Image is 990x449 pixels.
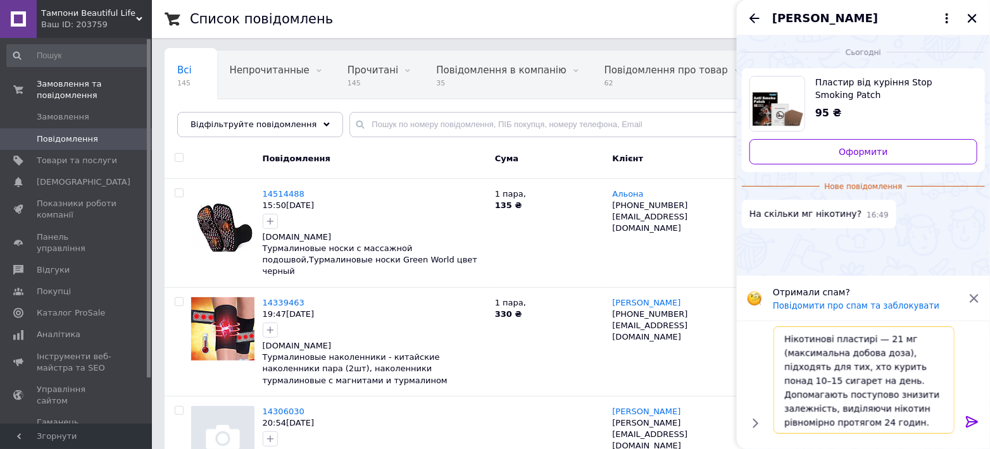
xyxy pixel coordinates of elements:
button: [PERSON_NAME] [772,10,955,27]
span: 62 [605,78,728,88]
span: Нове повідомлення [820,181,908,192]
img: :face_with_monocle: [747,291,762,306]
span: [DEMOGRAPHIC_DATA] [37,176,130,188]
img: Повідомлення 14339463 [191,297,254,360]
span: Відфільтруйте повідомлення [191,120,317,129]
button: Закрити [965,11,980,26]
span: Тампони Beautiful Life [41,8,136,19]
span: Турмалиновые носки с массажной подошвой,Турмалиновые носки Green World цвет черный [263,243,477,276]
span: Каталог ProSale [37,307,105,319]
div: 12.08.2025 [742,46,985,58]
a: 14339463 [263,298,304,307]
a: Турмалиновые наколенники - китайские наколенники пара (2шт), наколенники турмалиновые с магнитами... [263,352,448,385]
span: Замовлення [37,111,89,123]
button: Показати кнопки [747,415,763,431]
span: На скільки мг нікотину? [749,207,862,221]
span: Непрочитанные [230,65,310,76]
div: 20:54[DATE] [263,417,486,429]
span: 35 [436,78,566,88]
span: [PERSON_NAME] [772,10,878,27]
div: [DOMAIN_NAME] [263,231,486,243]
div: 19:47[DATE] [263,309,486,320]
span: Сьогодні [841,47,886,58]
span: Товари та послуги [37,155,117,166]
input: Пошук по номеру повідомлення, ПІБ покупця, номеру телефона, Email [349,112,965,137]
b: 135 ₴ [495,200,522,210]
span: Покупці [37,286,71,297]
img: 6248433035_w640_h640_plastyr-ot-kureniya.jpg [750,77,805,131]
span: [PHONE_NUMBER] [613,200,688,210]
span: [EMAIL_ADDRESS][DOMAIN_NAME] [613,321,688,341]
div: 15:50[DATE] [263,200,486,211]
a: Турмалиновые носки с массажной подошвой,Турмалиновые носки Green World цвет черный [263,243,477,276]
span: Повідомлення в компанію [436,65,566,76]
span: 145 [348,78,399,88]
span: Заявка на розрахунок [177,113,288,124]
span: Турмалиновые наколенники - китайские наколенники пара (2шт), наколенники турмалиновые с магнитами... [263,352,448,384]
h1: Список повідомлень [190,11,333,27]
img: Повідомлення 14514488 [191,188,254,252]
textarea: Нікотинові пластирі — 21 мг (максимальна добова доза), підходять для тих, хто курить понад 10–15 ... [774,326,955,434]
span: Замовлення та повідомлення [37,78,152,101]
div: Клієнт [603,144,751,178]
span: [EMAIL_ADDRESS][DOMAIN_NAME] [613,212,688,233]
p: 1 пара , [495,188,600,200]
span: Повідомлення [37,133,98,145]
div: [DOMAIN_NAME] [263,340,486,352]
div: Cума [492,144,603,178]
span: [PHONE_NUMBER] [613,309,688,319]
a: [PERSON_NAME] [613,298,681,308]
b: 330 ₴ [495,309,522,319]
a: Альона [613,189,644,199]
a: Переглянути товар [749,76,977,132]
span: 95 ₴ [815,107,842,119]
input: Пошук [6,44,149,67]
span: Інструменти веб-майстра та SEO [37,351,117,374]
span: Управління сайтом [37,384,117,407]
div: Повідомлення [256,144,492,178]
button: Назад [747,11,762,26]
a: Оформити [749,139,977,164]
span: Панель управління [37,231,117,254]
a: 14514488 [263,189,304,199]
span: 145 [177,78,192,88]
span: Прочитані [348,65,399,76]
div: Ваш ID: 203759 [41,19,152,30]
span: Показники роботи компанії [37,198,117,221]
a: [PERSON_NAME] [613,407,681,417]
p: Отримали спам? [773,286,961,298]
span: Відгуки [37,264,70,276]
span: 16:49 12.08.2025 [867,210,889,221]
a: 14306030 [263,407,304,416]
button: Повідомити про спам та заблокувати [773,301,939,311]
span: Всі [177,65,192,76]
span: Гаманець компанії [37,417,117,440]
span: Аналітика [37,329,80,340]
span: Повідомлення про товар [605,65,728,76]
p: 1 пара , [495,297,600,309]
span: Пластир від куріння Stop Smoking Patch [815,76,967,101]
